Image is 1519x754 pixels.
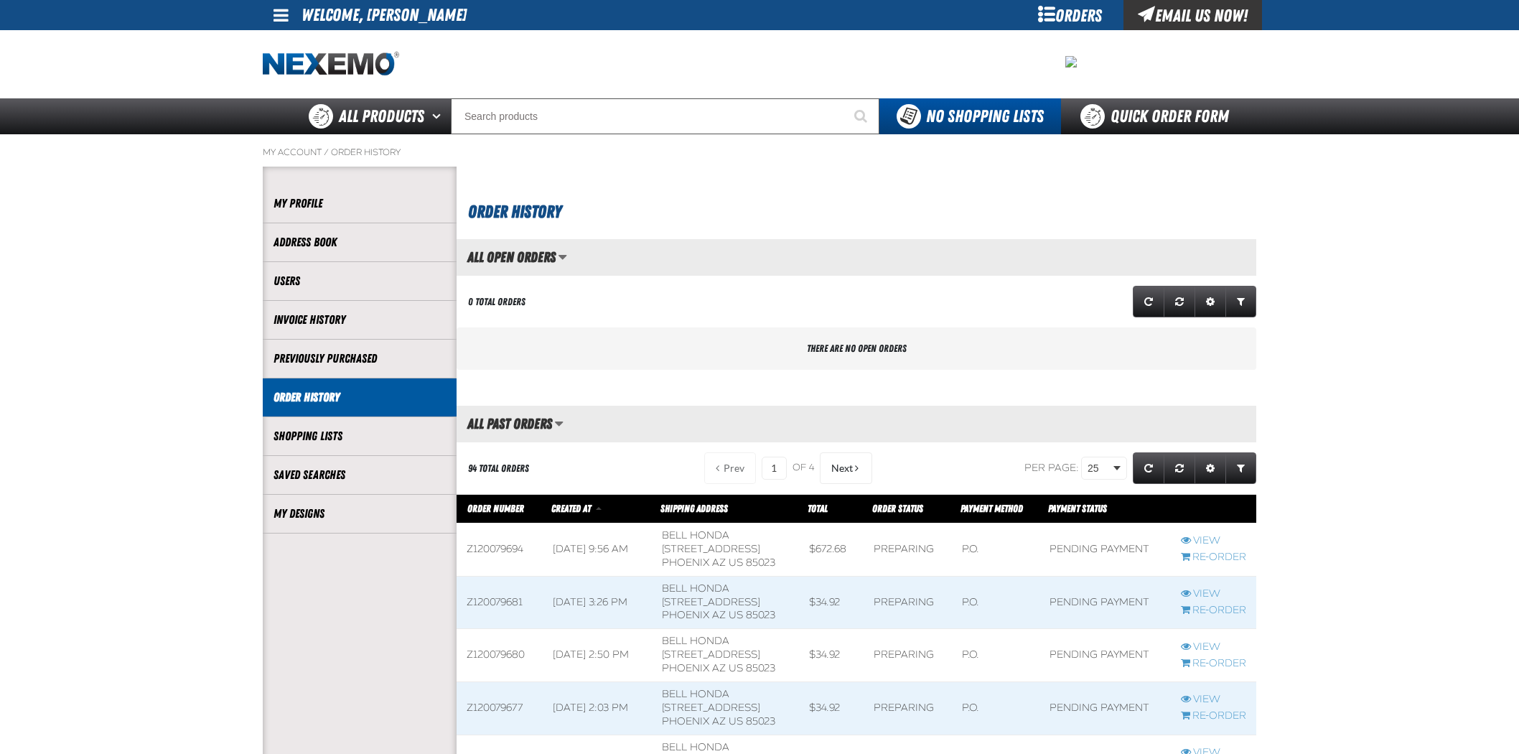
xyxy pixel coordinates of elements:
a: View Z120079694 order [1181,534,1246,548]
a: Expand or Collapse Grid Filters [1225,286,1256,317]
button: Manage grid views. Current view is All Open Orders [558,245,567,269]
td: [DATE] 2:03 PM [543,682,653,735]
a: Address Book [274,234,446,251]
input: Current page number [762,457,787,480]
span: Bell Honda [662,635,729,647]
td: $34.92 [799,629,864,682]
a: Order History [274,389,446,406]
td: Preparing [864,576,952,629]
span: [STREET_ADDRESS] [662,702,760,714]
div: 0 Total Orders [468,295,525,309]
input: Search [451,98,879,134]
span: / [324,146,329,158]
td: Pending payment [1039,682,1171,735]
bdo: 85023 [746,557,775,569]
span: US [729,715,743,727]
a: View Z120079681 order [1181,587,1246,601]
button: Next Page [820,452,872,484]
a: View Z120079680 order [1181,641,1246,654]
nav: Breadcrumbs [263,146,1256,158]
td: $672.68 [799,523,864,577]
td: P.O. [952,629,1039,682]
span: Per page: [1024,462,1079,474]
td: Preparing [864,629,952,682]
a: Quick Order Form [1061,98,1256,134]
span: PHOENIX [662,557,709,569]
span: Next Page [831,462,853,474]
img: 792e258ba9f2e0418e18c59e573ab877.png [1065,56,1077,68]
span: PHOENIX [662,662,709,674]
img: Nexemo logo [263,52,399,77]
span: PHOENIX [662,715,709,727]
a: Shopping Lists [274,428,446,445]
td: [DATE] 3:26 PM [543,576,653,629]
td: Z120079681 [457,576,543,629]
span: Bell Honda [662,741,729,753]
span: Payment Status [1048,503,1107,514]
h2: All Past Orders [457,416,552,432]
span: There are no open orders [807,343,907,354]
th: Row actions [1171,495,1256,523]
a: Expand or Collapse Grid Settings [1195,452,1226,484]
a: Reset grid action [1164,452,1195,484]
bdo: 85023 [746,715,775,727]
td: Z120079677 [457,682,543,735]
span: Created At [551,503,591,514]
span: of 4 [793,462,814,475]
span: Payment Method [961,503,1023,514]
td: Preparing [864,523,952,577]
a: My Profile [274,195,446,212]
a: Order History [331,146,401,158]
a: Total [808,503,828,514]
h2: All Open Orders [457,249,556,265]
td: P.O. [952,523,1039,577]
a: Order Number [467,503,524,514]
td: P.O. [952,576,1039,629]
span: All Products [339,103,424,129]
td: P.O. [952,682,1039,735]
span: US [729,609,743,621]
a: Re-Order Z120079681 order [1181,604,1246,618]
span: No Shopping Lists [926,106,1044,126]
td: Z120079694 [457,523,543,577]
button: Start Searching [843,98,879,134]
td: $34.92 [799,682,864,735]
button: Open All Products pages [427,98,451,134]
a: Expand or Collapse Grid Filters [1225,452,1256,484]
button: Manage grid views. Current view is All Past Orders [554,411,564,436]
td: Pending payment [1039,576,1171,629]
a: Home [263,52,399,77]
td: Pending payment [1039,523,1171,577]
span: Bell Honda [662,688,729,700]
a: Re-Order Z120079677 order [1181,709,1246,723]
span: AZ [712,715,726,727]
span: US [729,557,743,569]
a: Previously Purchased [274,350,446,367]
span: 25 [1088,461,1111,476]
a: Created At [551,503,593,514]
a: Order Status [872,503,923,514]
span: [STREET_ADDRESS] [662,543,760,555]
a: View Z120079677 order [1181,693,1246,707]
span: AZ [712,609,726,621]
span: [STREET_ADDRESS] [662,596,760,608]
a: Re-Order Z120079694 order [1181,551,1246,564]
span: AZ [712,662,726,674]
a: Re-Order Z120079680 order [1181,657,1246,671]
span: AZ [712,557,726,569]
span: PHOENIX [662,609,709,621]
a: My Account [263,146,322,158]
a: Expand or Collapse Grid Settings [1195,286,1226,317]
td: $34.92 [799,576,864,629]
div: 94 Total Orders [468,462,529,475]
td: [DATE] 2:50 PM [543,629,653,682]
bdo: 85023 [746,662,775,674]
a: Refresh grid action [1133,286,1164,317]
a: Saved Searches [274,467,446,483]
a: Invoice History [274,312,446,328]
bdo: 85023 [746,609,775,621]
a: My Designs [274,506,446,522]
a: Users [274,273,446,289]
